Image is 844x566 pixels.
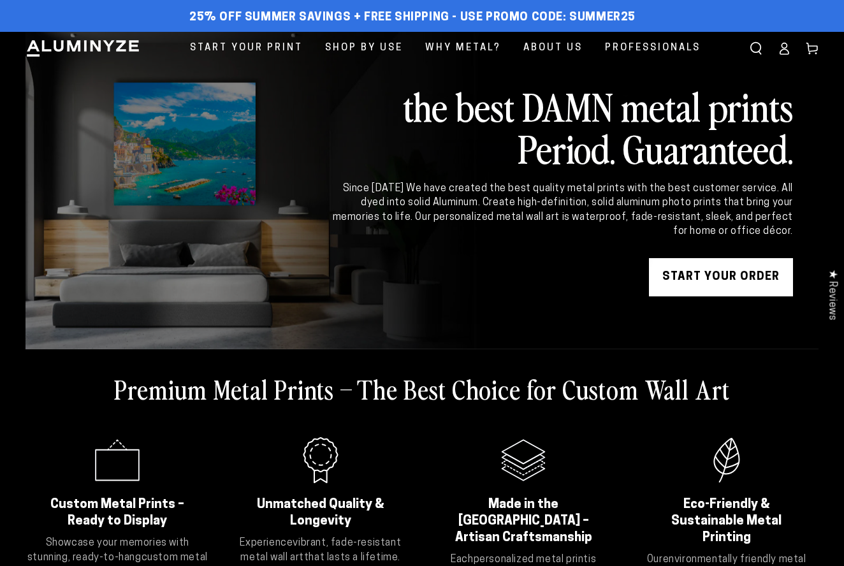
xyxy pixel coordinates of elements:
summary: Search our site [742,34,770,62]
h2: Eco-Friendly & Sustainable Metal Printing [651,497,803,546]
strong: vibrant, fade-resistant metal wall art [240,538,401,562]
h2: Custom Metal Prints – Ready to Display [41,497,194,530]
h2: Premium Metal Prints – The Best Choice for Custom Wall Art [114,372,730,405]
strong: personalized metal print [474,555,588,565]
div: Since [DATE] We have created the best quality metal prints with the best customer service. All dy... [330,182,793,239]
span: About Us [523,40,583,57]
h2: the best DAMN metal prints Period. Guaranteed. [330,85,793,169]
span: Professionals [605,40,701,57]
a: Shop By Use [316,32,412,64]
a: Why Metal? [416,32,511,64]
span: 25% off Summer Savings + Free Shipping - Use Promo Code: SUMMER25 [189,11,636,25]
a: About Us [514,32,592,64]
span: Shop By Use [325,40,403,57]
h2: Made in the [GEOGRAPHIC_DATA] – Artisan Craftsmanship [447,497,600,546]
div: Click to open Judge.me floating reviews tab [820,259,844,330]
span: Why Metal? [425,40,501,57]
a: START YOUR Order [649,258,793,296]
img: Aluminyze [25,39,140,58]
h2: Unmatched Quality & Longevity [245,497,397,530]
a: Professionals [595,32,710,64]
span: Start Your Print [190,40,303,57]
a: Start Your Print [180,32,312,64]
